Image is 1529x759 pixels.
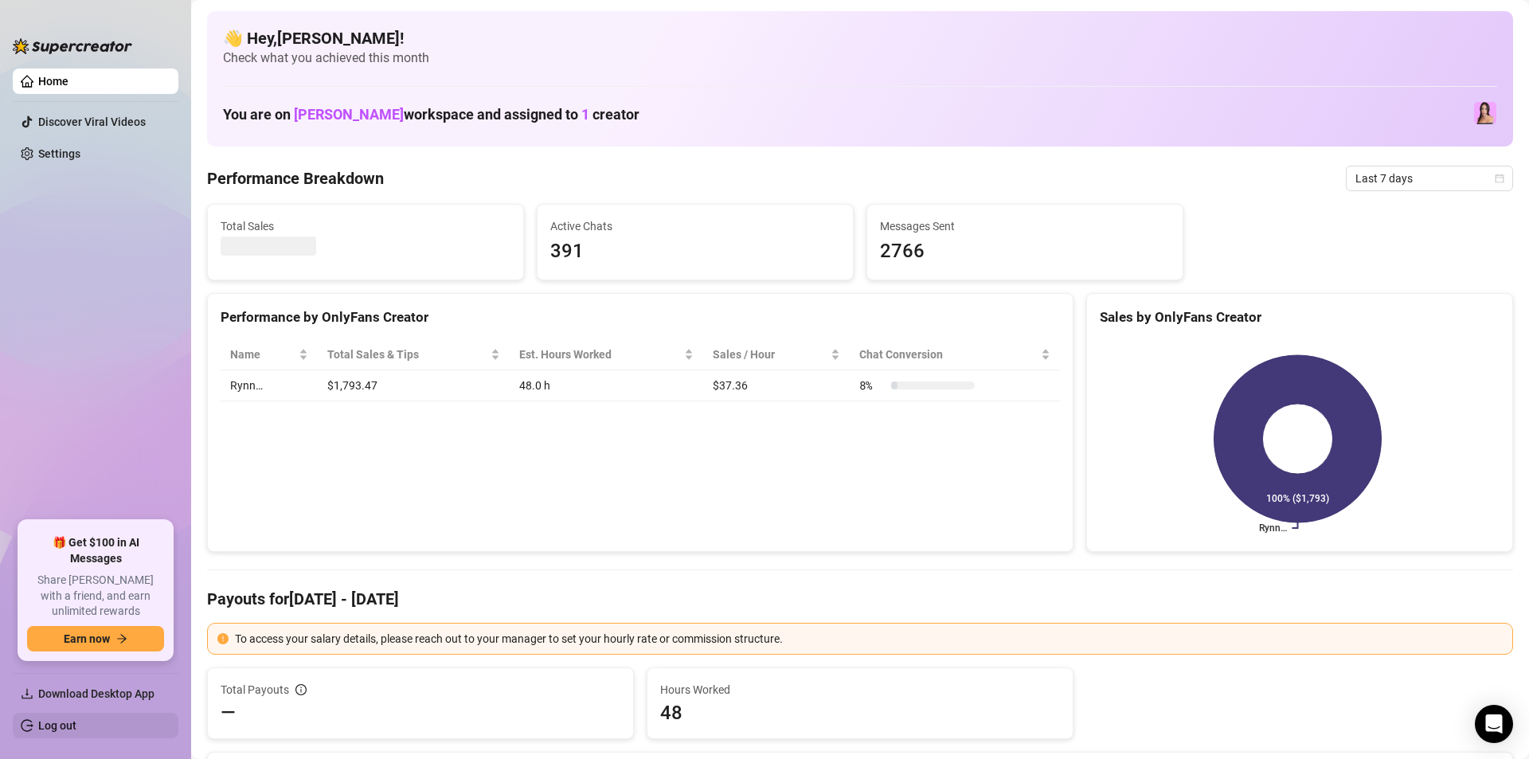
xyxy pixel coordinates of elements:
td: 48.0 h [510,370,703,401]
span: 🎁 Get $100 in AI Messages [27,535,164,566]
img: logo-BBDzfeDw.svg [13,38,132,54]
td: Rynn… [221,370,318,401]
span: Chat Conversion [859,346,1038,363]
span: 1 [581,106,589,123]
span: Sales / Hour [713,346,827,363]
th: Sales / Hour [703,339,850,370]
span: calendar [1495,174,1504,183]
span: 8 % [859,377,885,394]
span: Download Desktop App [38,687,154,700]
a: Log out [38,719,76,732]
h4: 👋 Hey, [PERSON_NAME] ! [223,27,1497,49]
span: 48 [660,700,1060,726]
span: Total Sales & Tips [327,346,488,363]
th: Name [221,339,318,370]
span: Share [PERSON_NAME] with a friend, and earn unlimited rewards [27,573,164,620]
td: $37.36 [703,370,850,401]
span: [PERSON_NAME] [294,106,404,123]
span: Name [230,346,295,363]
span: arrow-right [116,633,127,644]
div: To access your salary details, please reach out to your manager to set your hourly rate or commis... [235,630,1503,647]
div: Est. Hours Worked [519,346,681,363]
td: $1,793.47 [318,370,510,401]
span: 2766 [880,237,1170,267]
a: Discover Viral Videos [38,115,146,128]
span: download [21,687,33,700]
span: Last 7 days [1355,166,1504,190]
span: Messages Sent [880,217,1170,235]
a: Settings [38,147,80,160]
span: Hours Worked [660,681,1060,698]
div: Open Intercom Messenger [1475,705,1513,743]
span: info-circle [295,684,307,695]
a: Home [38,75,68,88]
h1: You are on workspace and assigned to creator [223,106,639,123]
h4: Performance Breakdown [207,167,384,190]
span: — [221,700,236,726]
span: Total Sales [221,217,510,235]
span: Total Payouts [221,681,289,698]
text: Rynn… [1259,522,1287,534]
button: Earn nowarrow-right [27,626,164,651]
span: exclamation-circle [217,633,229,644]
span: Active Chats [550,217,840,235]
span: Earn now [64,632,110,645]
span: 391 [550,237,840,267]
img: Rynn [1474,102,1496,124]
th: Chat Conversion [850,339,1060,370]
div: Performance by OnlyFans Creator [221,307,1060,328]
h4: Payouts for [DATE] - [DATE] [207,588,1513,610]
th: Total Sales & Tips [318,339,510,370]
div: Sales by OnlyFans Creator [1100,307,1500,328]
span: Check what you achieved this month [223,49,1497,67]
